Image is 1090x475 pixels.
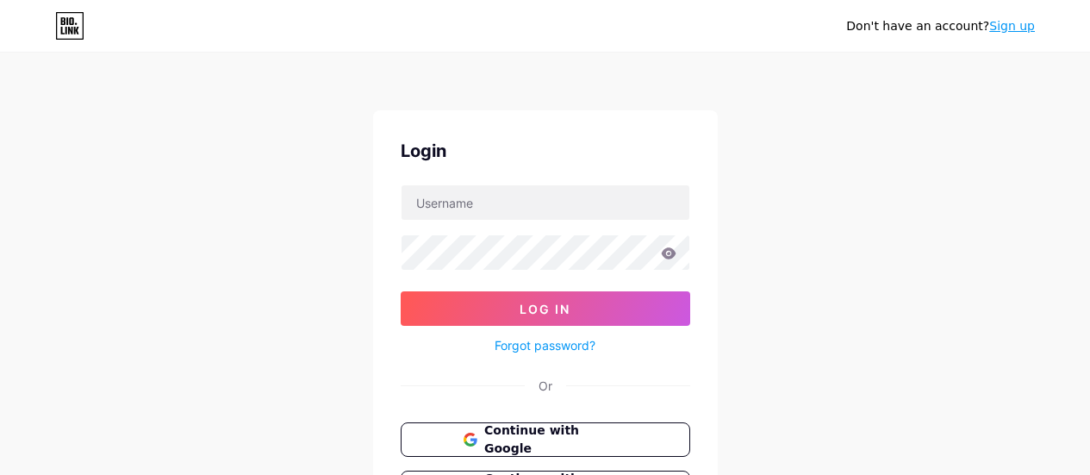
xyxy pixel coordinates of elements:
[539,377,552,395] div: Or
[989,19,1035,33] a: Sign up
[401,291,690,326] button: Log In
[495,336,595,354] a: Forgot password?
[401,138,690,164] div: Login
[846,17,1035,35] div: Don't have an account?
[484,422,626,458] span: Continue with Google
[401,422,690,457] button: Continue with Google
[402,185,689,220] input: Username
[520,302,570,316] span: Log In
